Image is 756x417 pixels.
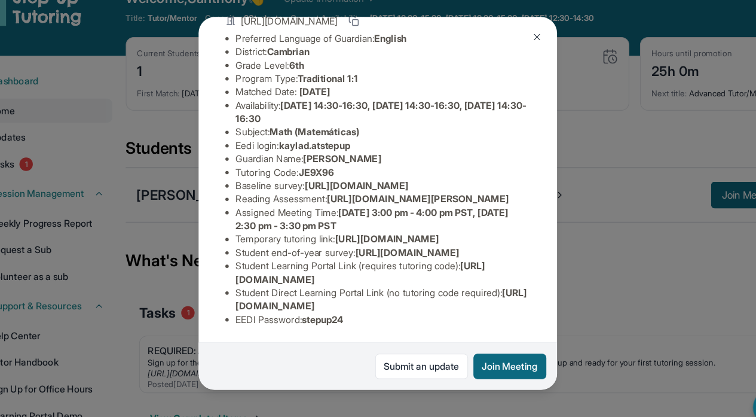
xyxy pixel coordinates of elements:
[252,115,512,138] span: [DATE] 14:30-16:30, [DATE] 14:30-16:30, [DATE] 14:30-16:30
[281,139,362,150] span: Math (Matemáticas)
[252,199,515,211] li: Reading Assessment :
[252,91,515,103] li: Program Type:
[252,151,515,163] li: Eedi login :
[464,343,529,366] button: Join Meeting
[308,175,339,185] span: JE9X96
[290,151,353,162] span: kaylad.atstepup
[252,282,515,306] li: Student Direct Learning Portal Link (no tutoring code required) :
[279,68,317,78] span: Cambrian
[340,235,433,245] span: [URL][DOMAIN_NAME]
[308,104,336,114] span: [DATE]
[516,55,525,65] img: Close Icon
[252,246,515,258] li: Student end-of-year survey :
[714,375,746,407] button: chat-button
[252,103,515,115] li: Matched Date:
[307,92,360,102] span: Traditional 1:1
[252,235,515,246] li: Temporary tutoring link :
[376,343,459,366] a: Submit an update
[350,38,364,53] button: Copy link
[252,211,515,235] li: Assigned Meeting Time :
[252,139,515,151] li: Subject :
[252,187,515,199] li: Baseline survey :
[311,307,348,317] span: stepup24
[358,247,451,257] span: [URL][DOMAIN_NAME]
[252,55,515,67] li: Preferred Language of Guardian:
[333,199,495,209] span: [URL][DOMAIN_NAME][PERSON_NAME]
[252,306,515,318] li: EEDI Password :
[256,39,342,51] span: [URL][DOMAIN_NAME]
[252,79,515,91] li: Grade Level:
[252,211,495,233] span: [DATE] 3:00 pm - 4:00 pm PST, [DATE] 2:30 pm - 3:30 pm PST
[252,115,515,139] li: Availability:
[299,80,312,90] span: 6th
[252,175,515,187] li: Tutoring Code :
[252,67,515,79] li: District:
[252,258,515,282] li: Student Learning Portal Link (requires tutoring code) :
[375,56,405,66] span: English
[313,187,406,197] span: [URL][DOMAIN_NAME]
[312,163,382,174] span: [PERSON_NAME]
[252,163,515,175] li: Guardian Name :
